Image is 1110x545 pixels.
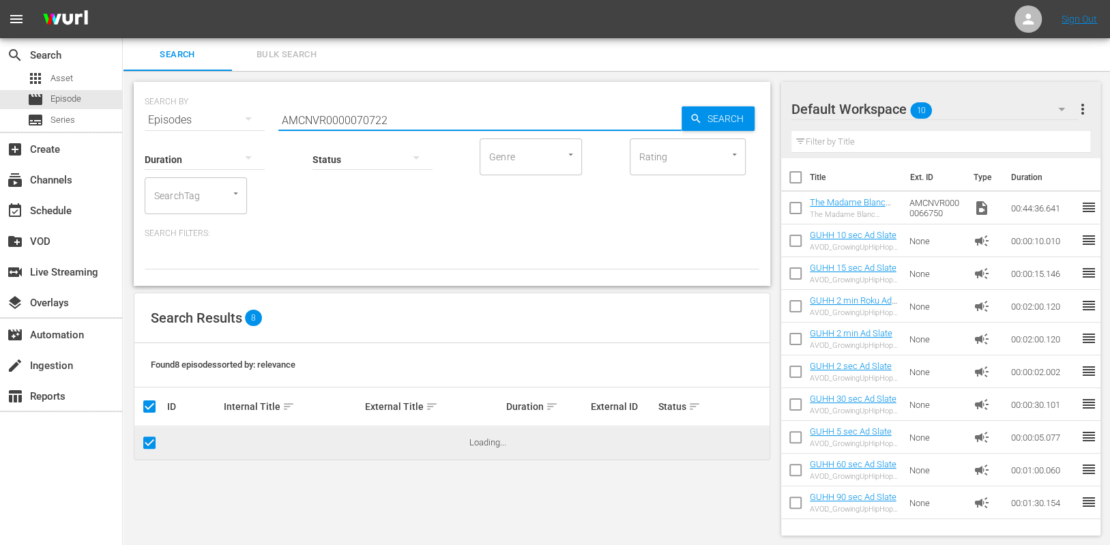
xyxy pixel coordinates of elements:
[224,398,361,415] div: Internal Title
[904,323,967,355] td: None
[904,421,967,454] td: None
[151,310,242,326] span: Search Results
[688,400,701,413] span: sort
[904,388,967,421] td: None
[810,276,899,284] div: AVOD_GrowingUpHipHopWeTV_WillBeRightBack _15sec_RB24_S01398805005
[810,263,896,273] a: GUHH 15 sec Ad Slate
[7,233,23,250] span: VOD
[591,401,654,412] div: External ID
[810,295,897,316] a: GUHH 2 min Roku Ad Slate
[145,101,265,139] div: Episodes
[1062,14,1097,25] a: Sign Out
[7,327,23,343] span: Automation
[7,357,23,374] span: Ingestion
[7,295,23,311] span: Overlays
[904,224,967,257] td: None
[33,3,98,35] img: ans4CAIJ8jUAAAAAAAAAAAAAAAAAAAAAAAAgQb4GAAAAAAAAAAAAAAAAAAAAAAAAJMjXAAAAAAAAAAAAAAAAAAAAAAAAgAT5G...
[1080,297,1096,314] span: reorder
[810,472,899,481] div: AVOD_GrowingUpHipHopWeTV_WillBeRightBack _60sec_RB24_S01398805003
[702,106,755,131] span: Search
[1005,192,1080,224] td: 00:44:36.641
[810,308,899,317] div: AVOD_GrowingUpHipHopWeTV_WillBeRightBack _2MinCountdown_RB24_S01398804001-Roku
[1074,101,1090,117] span: more_vert
[506,398,587,415] div: Duration
[1080,330,1096,347] span: reorder
[365,398,502,415] div: External Title
[682,106,755,131] button: Search
[973,396,989,413] span: Ad
[1080,363,1096,379] span: reorder
[973,298,989,314] span: Ad
[973,429,989,445] span: Ad
[973,364,989,380] span: Ad
[1080,396,1096,412] span: reorder
[546,400,558,413] span: sort
[973,462,989,478] span: Ad
[27,70,44,87] span: Asset
[27,91,44,108] span: Episode
[229,187,242,200] button: Open
[1080,428,1096,445] span: reorder
[810,407,899,415] div: AVOD_GrowingUpHipHopWeTV_WillBeRightBack _30sec_RB24_S01398805004
[1080,265,1096,281] span: reorder
[1005,421,1080,454] td: 00:00:05.077
[810,505,899,514] div: AVOD_GrowingUpHipHopWeTV_WillBeRightBack _90sec_RB24_S01398805002
[728,148,741,161] button: Open
[1005,224,1080,257] td: 00:00:10.010
[973,495,989,511] span: Ad
[791,90,1079,128] div: Default Workspace
[245,310,262,326] span: 8
[973,331,989,347] span: Ad
[904,355,967,388] td: None
[1074,93,1090,126] button: more_vert
[901,158,965,196] th: Ext. ID
[904,290,967,323] td: None
[145,228,759,239] p: Search Filters:
[469,437,506,447] span: Loading...
[131,47,224,63] span: Search
[7,264,23,280] span: Live Streaming
[904,192,967,224] td: AMCNVR0000066750
[810,426,892,437] a: GUHH 5 sec Ad Slate
[810,158,902,196] th: Title
[1005,355,1080,388] td: 00:00:02.002
[904,257,967,290] td: None
[1080,461,1096,477] span: reorder
[904,454,967,486] td: None
[1080,494,1096,510] span: reorder
[810,394,896,404] a: GUHH 30 sec Ad Slate
[426,400,438,413] span: sort
[810,459,896,469] a: GUHH 60 sec Ad Slate
[810,361,892,371] a: GUHH 2 sec Ad Slate
[810,341,899,350] div: AVOD_GrowingUpHipHopWeTV_WillBeRightBack _2Min_RB24_S01398805001
[7,172,23,188] span: Channels
[564,148,577,161] button: Open
[904,486,967,519] td: None
[1080,199,1096,216] span: reorder
[810,328,892,338] a: GUHH 2 min Ad Slate
[151,359,295,370] span: Found 8 episodes sorted by: relevance
[810,374,899,383] div: AVOD_GrowingUpHipHopWeTV_WillBeRightBack _2sec_RB24_S01398805008
[973,200,989,216] span: video_file
[973,265,989,282] span: Ad
[810,230,896,240] a: GUHH 10 sec Ad Slate
[7,47,23,63] span: Search
[965,158,1002,196] th: Type
[1005,290,1080,323] td: 00:02:00.120
[27,112,44,128] span: Series
[810,439,899,448] div: AVOD_GrowingUpHipHopWeTV_WillBeRightBack _5sec_RB24_S01398805007
[810,197,891,228] a: The Madame Blanc Mysteries 103: Episode 3
[50,72,73,85] span: Asset
[658,398,711,415] div: Status
[167,401,220,412] div: ID
[1005,257,1080,290] td: 00:00:15.146
[1005,454,1080,486] td: 00:01:00.060
[1005,323,1080,355] td: 00:02:00.120
[810,492,896,502] a: GUHH 90 sec Ad Slate
[50,113,75,127] span: Series
[7,203,23,219] span: Schedule
[240,47,333,63] span: Bulk Search
[973,233,989,249] span: Ad
[7,141,23,158] span: Create
[1005,388,1080,421] td: 00:00:30.101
